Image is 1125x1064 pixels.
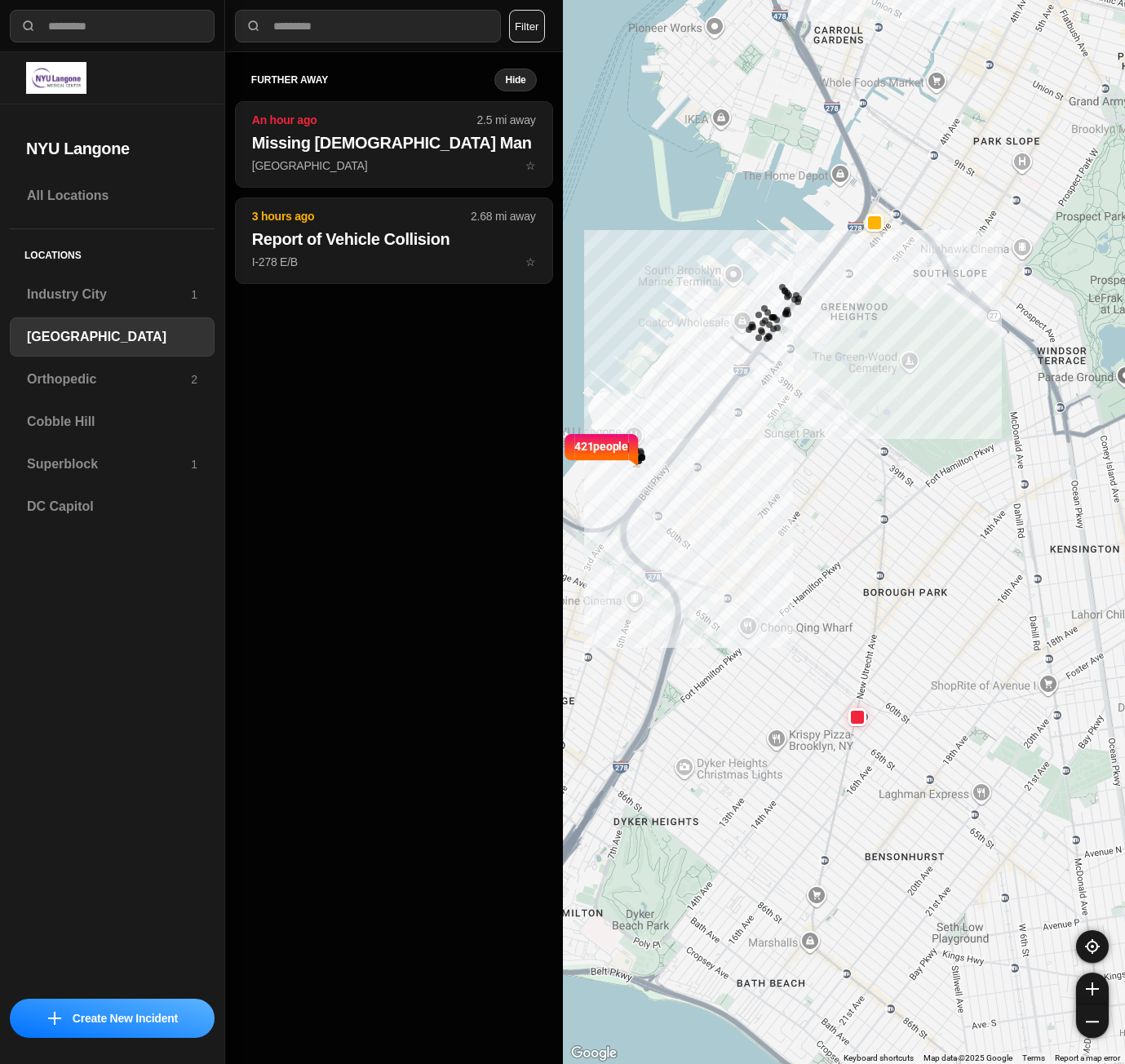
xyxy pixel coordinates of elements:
[494,69,536,91] button: Hide
[1022,1053,1045,1062] a: Terms (opens in new tab)
[252,254,536,270] p: I-278 E/B
[1086,982,1099,995] img: zoom-in
[252,131,536,154] h2: Missing [DEMOGRAPHIC_DATA] Man
[477,112,536,128] p: 2.5 mi away
[26,62,86,94] img: logo
[567,1043,621,1064] img: Google
[252,112,477,128] p: An hour ago
[10,445,215,484] a: Superblock1
[1085,939,1100,954] img: recenter
[191,286,197,303] p: 1
[923,1053,1012,1062] span: Map data ©2025 Google
[20,18,37,34] img: search
[844,1053,914,1064] button: Keyboard shortcuts
[73,1010,178,1026] p: Create New Incident
[1076,1005,1109,1038] button: zoom-out
[567,1043,621,1064] a: Open this area in Google Maps (opens a new window)
[1076,930,1109,963] button: recenter
[191,456,197,472] p: 1
[251,73,495,86] h5: further away
[27,412,197,432] h3: Cobble Hill
[252,157,536,174] p: [GEOGRAPHIC_DATA]
[27,454,191,474] h3: Superblock
[27,186,197,206] h3: All Locations
[235,101,553,188] button: An hour ago2.5 mi awayMissing [DEMOGRAPHIC_DATA] Man[GEOGRAPHIC_DATA]star
[10,487,215,526] a: DC Capitol
[246,18,262,34] img: search
[252,208,471,224] p: 3 hours ago
[525,159,536,172] span: star
[10,229,215,275] h5: Locations
[471,208,535,224] p: 2.68 mi away
[235,158,553,172] a: An hour ago2.5 mi awayMissing [DEMOGRAPHIC_DATA] Man[GEOGRAPHIC_DATA]star
[10,402,215,441] a: Cobble Hill
[27,327,197,347] h3: [GEOGRAPHIC_DATA]
[10,317,215,357] a: [GEOGRAPHIC_DATA]
[235,255,553,268] a: 3 hours ago2.68 mi awayReport of Vehicle CollisionI-278 E/Bstar
[525,255,536,268] span: star
[10,176,215,215] a: All Locations
[235,197,553,284] button: 3 hours ago2.68 mi awayReport of Vehicle CollisionI-278 E/Bstar
[27,285,191,304] h3: Industry City
[27,370,191,389] h3: Orthopedic
[26,137,198,160] h2: NYU Langone
[509,10,545,42] button: Filter
[574,438,628,474] p: 421 people
[27,497,197,516] h3: DC Capitol
[628,432,640,468] img: notch
[191,371,197,388] p: 2
[505,73,525,86] small: Hide
[10,360,215,399] a: Orthopedic2
[48,1012,61,1025] img: icon
[252,228,536,250] h2: Report of Vehicle Collision
[562,432,574,468] img: notch
[10,999,215,1038] button: iconCreate New Incident
[1076,973,1109,1005] button: zoom-in
[1055,1053,1120,1062] a: Report a map error
[1086,1015,1099,1028] img: zoom-out
[10,275,215,314] a: Industry City1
